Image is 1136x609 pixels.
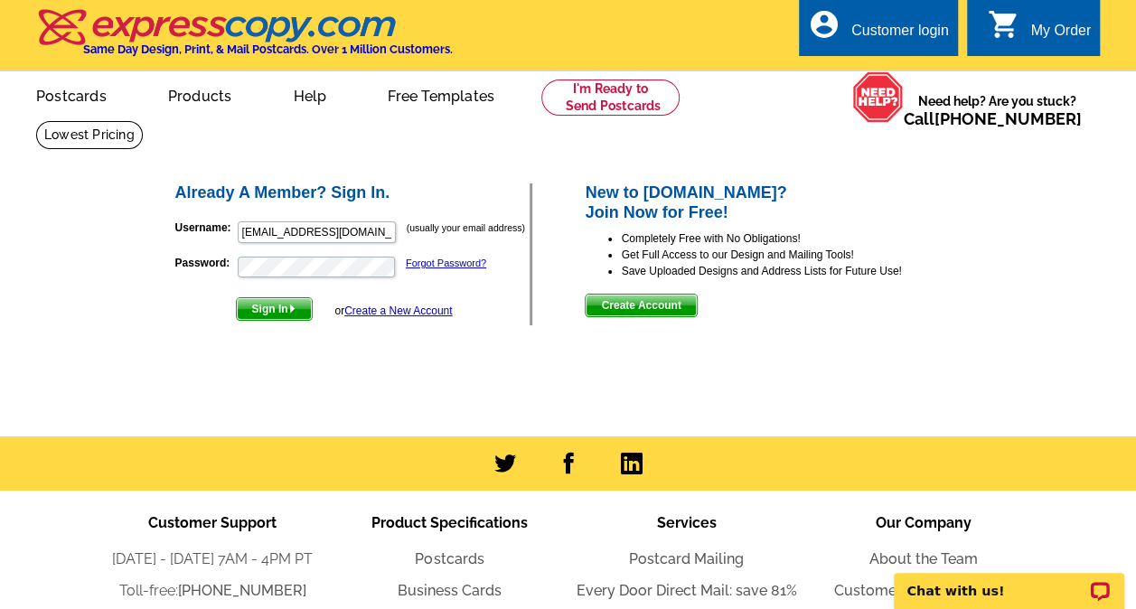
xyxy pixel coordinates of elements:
li: [DATE] - [DATE] 7AM - 4PM PT [94,548,331,570]
div: Customer login [851,23,949,48]
a: Create a New Account [344,304,452,317]
a: Same Day Design, Print, & Mail Postcards. Over 1 Million Customers. [36,22,453,56]
a: Products [139,73,261,116]
div: or [334,303,452,319]
i: shopping_cart [987,8,1019,41]
span: Need help? Are you stuck? [904,92,1091,128]
iframe: LiveChat chat widget [882,552,1136,609]
a: shopping_cart My Order [987,20,1091,42]
span: Call [904,109,1082,128]
i: account_circle [808,8,840,41]
a: [PHONE_NUMBER] [934,109,1082,128]
a: Customer Success Stories [833,582,1013,599]
a: Business Cards [398,582,502,599]
span: Services [657,514,717,531]
span: Customer Support [148,514,277,531]
a: Postcards [415,550,484,567]
a: About the Team [869,550,978,567]
img: help [852,71,904,122]
span: Product Specifications [371,514,528,531]
h4: Same Day Design, Print, & Mail Postcards. Over 1 Million Customers. [83,42,453,56]
button: Create Account [585,294,697,317]
a: [PHONE_NUMBER] [178,582,306,599]
a: Postcards [7,73,136,116]
label: Password: [175,255,236,271]
a: Postcard Mailing [629,550,744,567]
li: Completely Free with No Obligations! [621,230,963,247]
a: Help [264,73,355,116]
a: Every Door Direct Mail: save 81% [577,582,797,599]
span: Our Company [876,514,972,531]
small: (usually your email address) [407,222,525,233]
a: Free Templates [359,73,523,116]
li: Get Full Access to our Design and Mailing Tools! [621,247,963,263]
h2: New to [DOMAIN_NAME]? Join Now for Free! [585,183,963,222]
img: button-next-arrow-white.png [288,304,296,313]
h2: Already A Member? Sign In. [175,183,530,203]
li: Toll-free: [94,580,331,602]
span: Sign In [237,298,312,320]
a: Forgot Password? [406,258,486,268]
label: Username: [175,220,236,236]
span: Create Account [586,295,696,316]
div: My Order [1030,23,1091,48]
button: Sign In [236,297,313,321]
li: Save Uploaded Designs and Address Lists for Future Use! [621,263,963,279]
a: account_circle Customer login [808,20,949,42]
